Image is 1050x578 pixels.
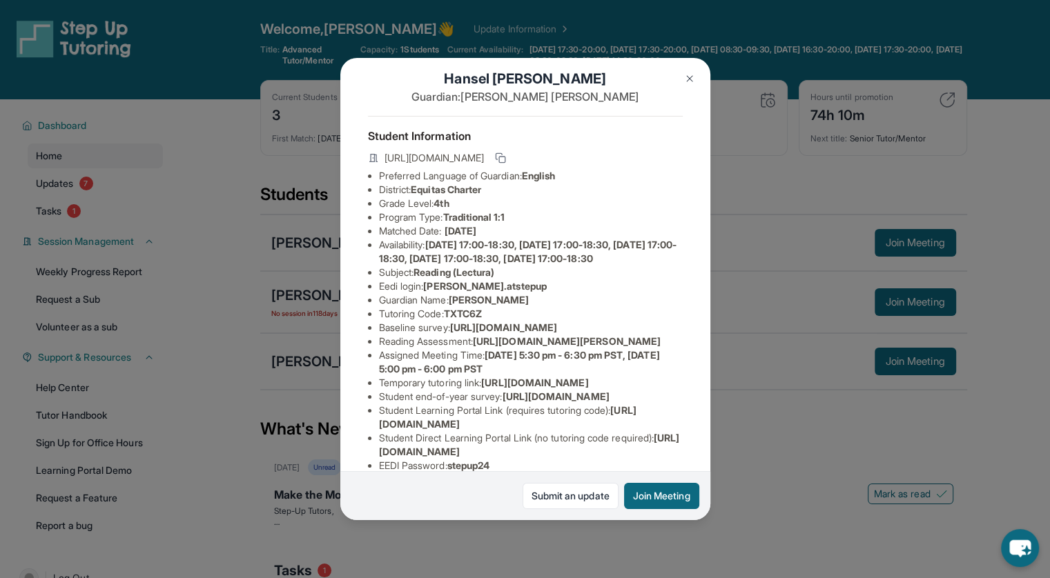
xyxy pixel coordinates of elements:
[379,224,683,238] li: Matched Date:
[492,150,509,166] button: Copy link
[379,279,683,293] li: Eedi login :
[379,183,683,197] li: District:
[385,151,484,165] span: [URL][DOMAIN_NAME]
[445,225,476,237] span: [DATE]
[379,293,683,307] li: Guardian Name :
[449,294,529,306] span: [PERSON_NAME]
[379,266,683,279] li: Subject :
[523,483,619,509] a: Submit an update
[450,321,557,333] span: [URL][DOMAIN_NAME]
[379,238,683,266] li: Availability:
[481,377,588,388] span: [URL][DOMAIN_NAME]
[411,183,481,195] span: Equitas Charter
[444,308,482,319] span: TXTC6Z
[379,210,683,224] li: Program Type:
[443,211,505,223] span: Traditional 1:1
[447,459,490,471] span: stepup24
[379,239,677,264] span: [DATE] 17:00-18:30, [DATE] 17:00-18:30, [DATE] 17:00-18:30, [DATE] 17:00-18:30, [DATE] 17:00-18:30
[1001,529,1039,567] button: chat-button
[379,390,683,403] li: Student end-of-year survey :
[379,321,683,335] li: Baseline survey :
[473,335,661,347] span: [URL][DOMAIN_NAME][PERSON_NAME]
[379,459,683,472] li: EEDI Password :
[624,483,699,509] button: Join Meeting
[379,431,683,459] li: Student Direct Learning Portal Link (no tutoring code required) :
[379,349,660,375] span: [DATE] 5:30 pm - 6:30 pm PST, [DATE] 5:00 pm - 6:00 pm PST
[368,128,683,144] h4: Student Information
[434,197,449,209] span: 4th
[423,280,547,292] span: [PERSON_NAME].atstepup
[379,348,683,376] li: Assigned Meeting Time :
[684,73,695,84] img: Close Icon
[379,307,683,321] li: Tutoring Code :
[379,335,683,348] li: Reading Assessment :
[414,266,494,278] span: Reading (Lectura)
[502,390,609,402] span: [URL][DOMAIN_NAME]
[379,403,683,431] li: Student Learning Portal Link (requires tutoring code) :
[522,170,556,181] span: English
[379,197,683,210] li: Grade Level:
[379,376,683,390] li: Temporary tutoring link :
[368,69,683,88] h1: Hansel [PERSON_NAME]
[368,88,683,105] p: Guardian: [PERSON_NAME] [PERSON_NAME]
[379,169,683,183] li: Preferred Language of Guardian:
